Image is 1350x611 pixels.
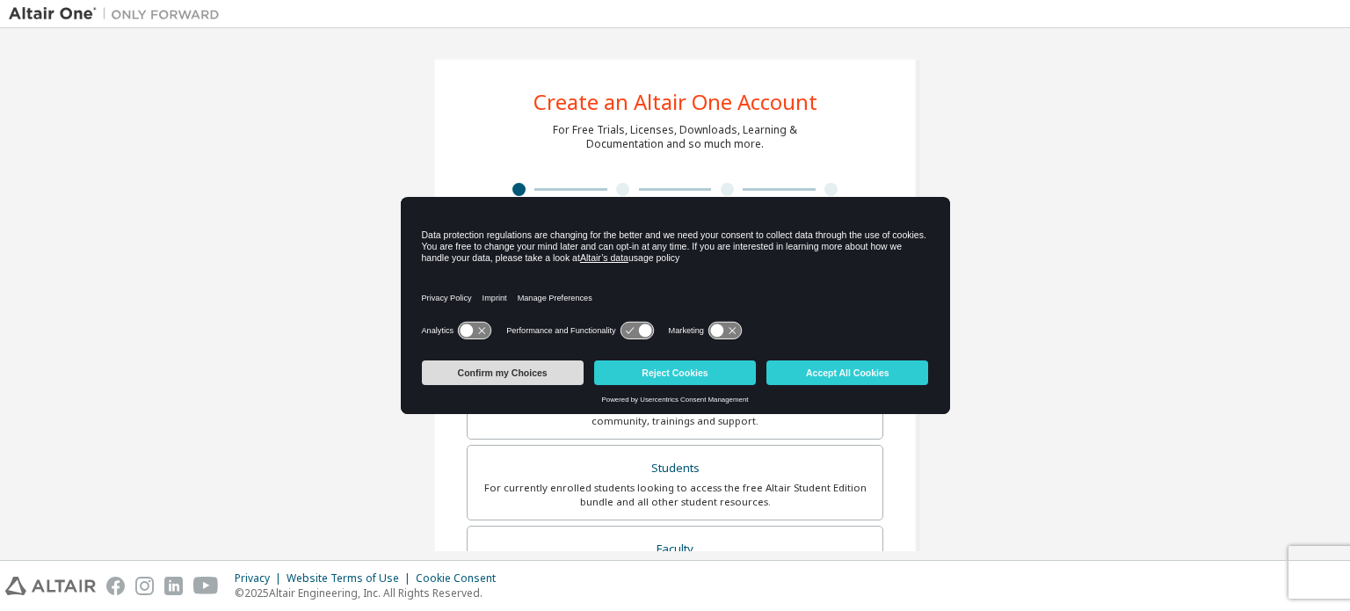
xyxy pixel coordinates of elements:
[5,577,96,595] img: altair_logo.svg
[193,577,219,595] img: youtube.svg
[533,91,817,113] div: Create an Altair One Account
[164,577,183,595] img: linkedin.svg
[416,571,506,586] div: Cookie Consent
[478,481,872,509] div: For currently enrolled students looking to access the free Altair Student Edition bundle and all ...
[235,571,287,586] div: Privacy
[9,5,229,23] img: Altair One
[478,537,872,562] div: Faculty
[235,586,506,600] p: © 2025 Altair Engineering, Inc. All Rights Reserved.
[287,571,416,586] div: Website Terms of Use
[553,123,797,151] div: For Free Trials, Licenses, Downloads, Learning & Documentation and so much more.
[478,456,872,481] div: Students
[106,577,125,595] img: facebook.svg
[135,577,154,595] img: instagram.svg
